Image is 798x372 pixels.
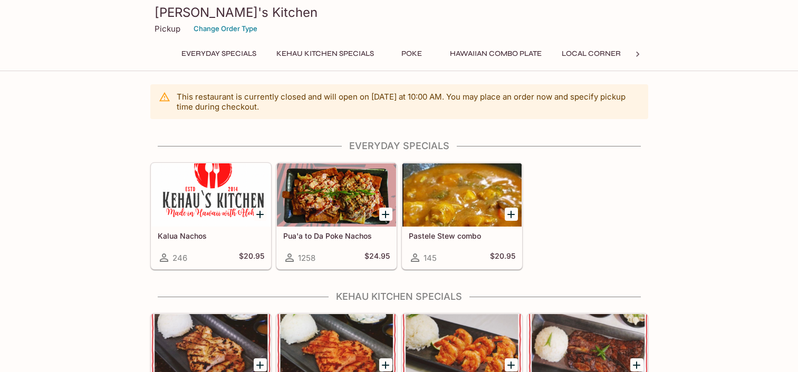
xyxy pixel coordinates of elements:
[402,163,522,269] a: Pastele Stew combo145$20.95
[271,46,380,61] button: Kehau Kitchen Specials
[172,253,187,263] span: 246
[298,253,315,263] span: 1258
[277,163,396,227] div: Pua'a to Da Poke Nachos
[176,46,262,61] button: Everyday Specials
[444,46,547,61] button: Hawaiian Combo Plate
[155,4,644,21] h3: [PERSON_NAME]'s Kitchen
[505,358,518,371] button: Add Kahuku Style Shrimp Plate
[409,231,515,240] h5: Pastele Stew combo
[158,231,264,240] h5: Kalua Nachos
[239,251,264,264] h5: $20.95
[151,163,271,269] a: Kalua Nachos246$20.95
[379,208,392,221] button: Add Pua'a to Da Poke Nachos
[364,251,390,264] h5: $24.95
[151,163,271,227] div: Kalua Nachos
[505,208,518,221] button: Add Pastele Stew combo
[276,163,397,269] a: Pua'a to Da Poke Nachos1258$24.95
[424,253,437,263] span: 145
[379,358,392,371] button: Add Chili Pepah Watah Chicken
[189,21,262,37] button: Change Order Type
[177,92,640,112] p: This restaurant is currently closed and will open on [DATE] at 10:00 AM . You may place an order ...
[490,251,515,264] h5: $20.95
[150,291,648,302] h4: Kehau Kitchen Specials
[283,231,390,240] h5: Pua'a to Da Poke Nachos
[556,46,627,61] button: Local Corner
[630,358,643,371] button: Add Uncle Dennis' Pulehu Rib Plate
[254,208,267,221] button: Add Kalua Nachos
[388,46,436,61] button: Poke
[155,24,180,34] p: Pickup
[254,358,267,371] button: Add Broke Da Mouth Pulehu Chicken
[402,163,522,227] div: Pastele Stew combo
[150,140,648,152] h4: Everyday Specials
